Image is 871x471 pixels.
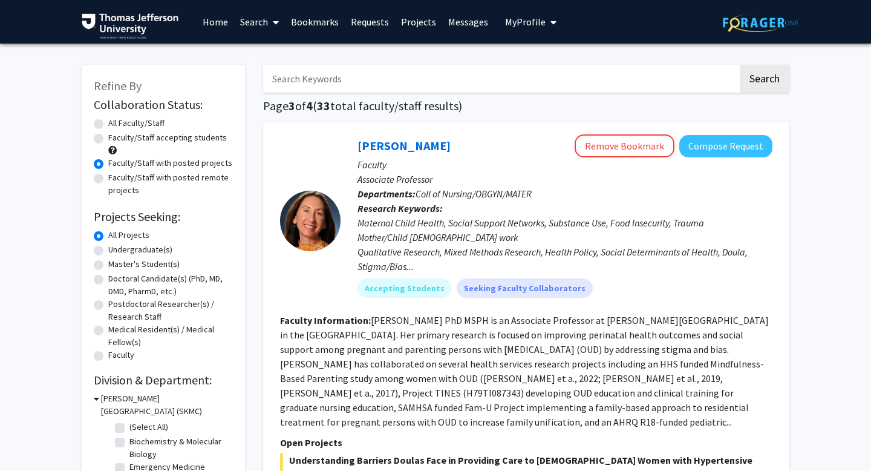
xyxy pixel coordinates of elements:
[263,65,738,93] input: Search Keywords
[357,188,416,200] b: Departments:
[285,1,345,43] a: Bookmarks
[108,117,165,130] label: All Faculty/Staff
[575,134,674,157] button: Remove Bookmark
[94,373,233,387] h2: Division & Department:
[357,202,443,214] b: Research Keywords:
[197,1,234,43] a: Home
[108,298,233,323] label: Postdoctoral Researcher(s) / Research Staff
[280,314,769,428] fg-read-more: [PERSON_NAME] PhD MSPH is an Associate Professor at [PERSON_NAME][GEOGRAPHIC_DATA] in the [GEOGRA...
[129,435,230,461] label: Biochemistry & Molecular Biology
[280,314,371,326] b: Faculty Information:
[820,417,862,462] iframe: Chat
[101,392,233,418] h3: [PERSON_NAME][GEOGRAPHIC_DATA] (SKMC)
[442,1,494,43] a: Messages
[108,171,233,197] label: Faculty/Staff with posted remote projects
[306,98,313,113] span: 4
[263,99,789,113] h1: Page of ( total faculty/staff results)
[679,135,772,157] button: Compose Request to Meghan Gannon
[94,78,142,93] span: Refine By
[357,157,772,172] p: Faculty
[505,16,546,28] span: My Profile
[457,278,593,298] mat-chip: Seeking Faculty Collaborators
[108,272,233,298] label: Doctoral Candidate(s) (PhD, MD, DMD, PharmD, etc.)
[108,323,233,349] label: Medical Resident(s) / Medical Fellow(s)
[108,243,172,256] label: Undergraduate(s)
[395,1,442,43] a: Projects
[289,98,295,113] span: 3
[416,188,532,200] span: Coll of Nursing/OBGYN/MATER
[357,172,772,186] p: Associate Professor
[94,97,233,112] h2: Collaboration Status:
[357,216,772,274] div: Maternal Child Health, Social Support Networks, Substance Use, Food Insecurity, Trauma Mother/Chi...
[234,1,285,43] a: Search
[129,421,168,433] label: (Select All)
[740,65,789,93] button: Search
[82,13,178,39] img: Thomas Jefferson University Logo
[108,131,227,144] label: Faculty/Staff accepting students
[357,138,451,153] a: [PERSON_NAME]
[317,98,330,113] span: 33
[723,13,798,32] img: ForagerOne Logo
[108,157,232,170] label: Faculty/Staff with posted projects
[94,209,233,224] h2: Projects Seeking:
[108,229,149,242] label: All Projects
[108,349,134,361] label: Faculty
[357,278,452,298] mat-chip: Accepting Students
[108,258,180,271] label: Master's Student(s)
[345,1,395,43] a: Requests
[280,435,772,450] p: Open Projects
